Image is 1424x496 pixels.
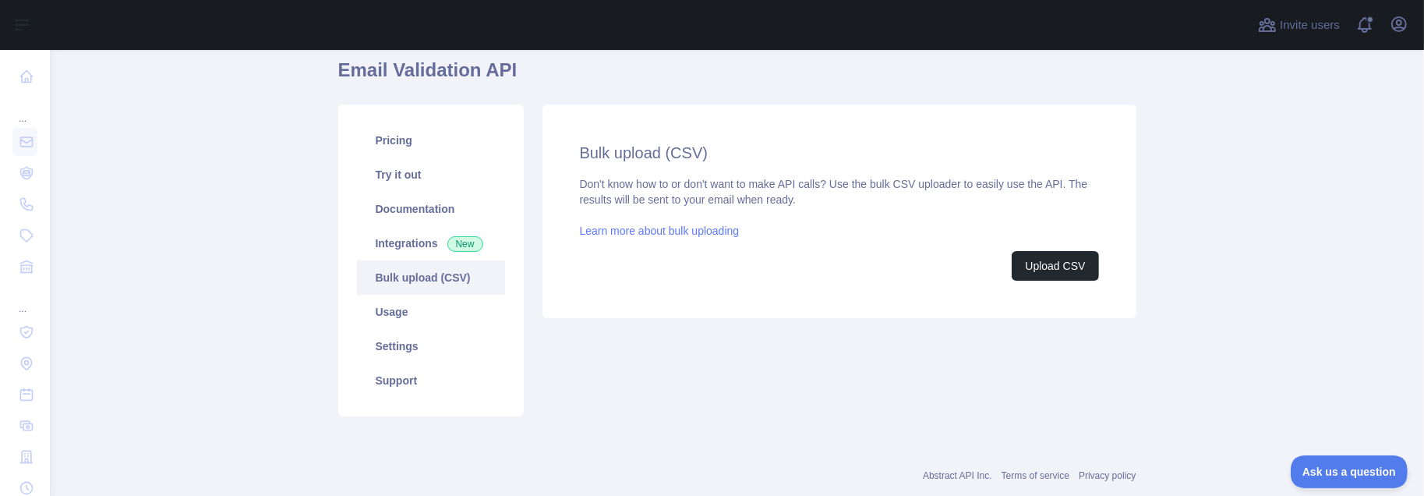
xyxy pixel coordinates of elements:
a: Integrations New [357,226,505,260]
a: Bulk upload (CSV) [357,260,505,295]
a: Usage [357,295,505,329]
a: Privacy policy [1079,470,1136,481]
a: Learn more about bulk uploading [580,225,740,237]
a: Pricing [357,123,505,158]
button: Upload CSV [1012,251,1098,281]
button: Invite users [1255,12,1343,37]
h1: Email Validation API [338,58,1136,95]
span: New [447,236,483,252]
a: Settings [357,329,505,363]
a: Terms of service [1002,470,1069,481]
a: Support [357,363,505,398]
span: Invite users [1280,16,1340,34]
div: ... [12,284,37,315]
h2: Bulk upload (CSV) [580,142,1099,164]
div: ... [12,94,37,125]
a: Try it out [357,158,505,192]
div: Don't know how to or don't want to make API calls? Use the bulk CSV uploader to easily use the AP... [580,176,1099,281]
a: Abstract API Inc. [923,470,992,481]
iframe: Toggle Customer Support [1291,455,1408,488]
a: Documentation [357,192,505,226]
